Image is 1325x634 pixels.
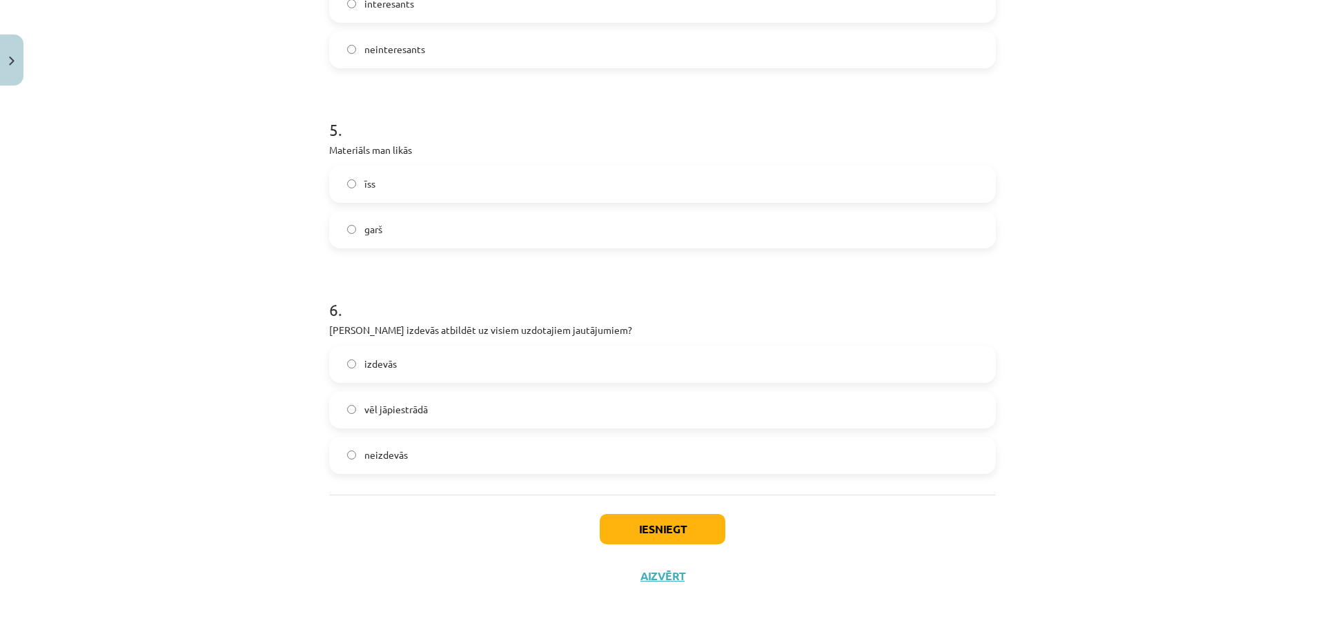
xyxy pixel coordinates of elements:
button: Iesniegt [600,514,725,544]
input: garš [347,225,356,234]
input: neizdevās [347,450,356,459]
input: īss [347,179,356,188]
button: Aizvērt [636,569,689,583]
span: īss [364,177,375,191]
span: izdevās [364,357,397,371]
span: neinteresants [364,42,425,57]
img: icon-close-lesson-0947bae3869378f0d4975bcd49f059093ad1ed9edebbc8119c70593378902aed.svg [9,57,14,66]
input: vēl jāpiestrādā [347,405,356,414]
p: Materiāls man likās [329,143,996,157]
p: [PERSON_NAME] izdevās atbildēt uz visiem uzdotajiem jautājumiem? [329,323,996,337]
input: izdevās [347,359,356,368]
span: vēl jāpiestrādā [364,402,428,417]
input: neinteresants [347,45,356,54]
h1: 5 . [329,96,996,139]
span: garš [364,222,382,237]
span: neizdevās [364,448,408,462]
h1: 6 . [329,276,996,319]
